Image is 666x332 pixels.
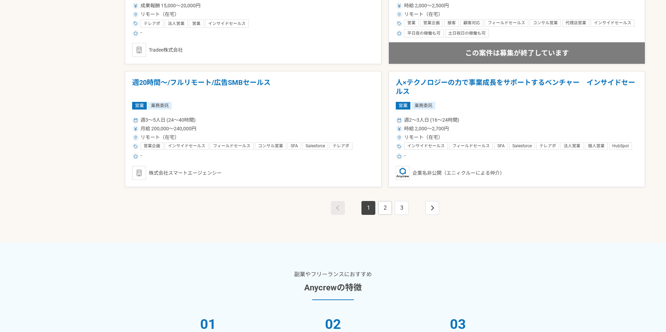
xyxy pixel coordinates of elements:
img: ico_tag-f97210f0.svg [397,145,401,149]
span: フィールドセールス [213,143,250,149]
img: logo_text_blue_01.png [396,166,410,180]
span: 営業 [396,102,410,110]
span: Salesforce [306,143,325,149]
span: SFA [291,143,298,149]
img: ico_calendar-4541a85f.svg [134,118,138,122]
h3: Anycrewの特徴 [304,281,362,294]
span: インサイドセールス [208,21,246,27]
span: 業務委託 [148,102,172,110]
span: インサイドセールス [407,143,445,149]
span: インサイドセールス [594,20,631,26]
img: ico_star-c4f7eedc.svg [397,31,401,35]
span: フィールドセールス [452,143,490,149]
span: SFA [497,143,505,149]
div: 土日祝日の稼働も可 [445,29,489,37]
img: ico_calendar-4541a85f.svg [397,118,401,122]
span: インサイドセールス [168,143,205,149]
a: This is the first page [331,201,345,215]
a: Page 2 [378,201,392,215]
h1: 週20時間〜/フルリモート/広告SMBセールス [132,78,374,96]
img: ico_location_pin-352ac629.svg [134,136,138,140]
span: 個人営業 [588,143,605,149]
img: ico_tag-f97210f0.svg [134,21,138,26]
span: 週3〜5人日 (24〜40時間) [140,116,196,124]
span: テレアポ [333,143,349,149]
span: 営業 [192,21,200,27]
span: 営業 [407,20,416,26]
span: 顧客対応 [463,20,480,26]
div: Tradee株式会社 [132,43,374,57]
span: 月給 200,000〜240,000円 [140,125,196,132]
span: テレアポ [539,143,556,149]
span: 代理店営業 [565,20,586,26]
div: 企業名非公開（エニィクルーによる仲介） [396,166,638,180]
span: - [140,152,142,160]
img: ico_location_pin-352ac629.svg [134,12,138,17]
h1: 人×テクノロジーの力で事業成長をサポートするベンチャー インサイドセールス [396,78,638,96]
img: ico_tag-f97210f0.svg [397,21,401,26]
span: フィールドセールス [488,20,525,26]
img: ico_currency_yen-76ea2c4c.svg [397,127,401,131]
img: ico_tag-f97210f0.svg [134,145,138,149]
img: ico_star-c4f7eedc.svg [134,154,138,158]
nav: pagination [330,201,441,215]
span: 週2〜3人日 (16〜24時間) [404,116,459,124]
span: 時給 2,000〜2,700円 [404,125,449,132]
img: ico_currency_yen-76ea2c4c.svg [397,4,401,8]
span: リモート（在宅） [140,11,179,18]
span: Salesforce [512,143,532,149]
span: 接客 [447,20,456,26]
img: ico_star-c4f7eedc.svg [134,31,138,35]
img: ico_currency_yen-76ea2c4c.svg [134,127,138,131]
span: リモート（在宅） [404,11,443,18]
span: 営業企画 [144,143,160,149]
div: 株式会社スマートエージェンシー [132,166,374,180]
div: この案件は募集が終了しています [389,42,645,64]
a: Page 3 [395,201,409,215]
img: ico_star-c4f7eedc.svg [397,154,401,158]
img: default_org_logo-42cde973f59100197ec2c8e796e4974ac8490bb5b08a0eb061ff975e4574aa76.png [132,43,146,57]
img: ico_currency_yen-76ea2c4c.svg [134,4,138,8]
span: 営業企画 [423,20,440,26]
span: 時給 2,000〜2,500円 [404,2,449,9]
span: 法人営業 [564,143,580,149]
span: HubSpot [612,143,629,149]
span: 成果報酬 15,000〜20,000円 [140,2,200,9]
span: リモート（在宅） [404,134,443,141]
span: テレアポ [144,21,160,27]
span: 業務委託 [412,102,435,110]
a: Page 1 [361,201,375,215]
span: - [404,152,405,160]
span: 法人営業 [168,21,185,27]
img: default_org_logo-42cde973f59100197ec2c8e796e4974ac8490bb5b08a0eb061ff975e4574aa76.png [132,166,146,180]
span: リモート（在宅） [140,134,179,141]
div: 平日夜の稼働も可 [404,29,444,37]
img: ico_location_pin-352ac629.svg [397,12,401,17]
span: - [140,29,142,37]
span: コンサル営業 [533,20,558,26]
span: 営業 [132,102,147,110]
img: ico_location_pin-352ac629.svg [397,136,401,140]
p: 副業やフリーランスにおすすめ [294,270,372,279]
span: コンサル営業 [258,143,283,149]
